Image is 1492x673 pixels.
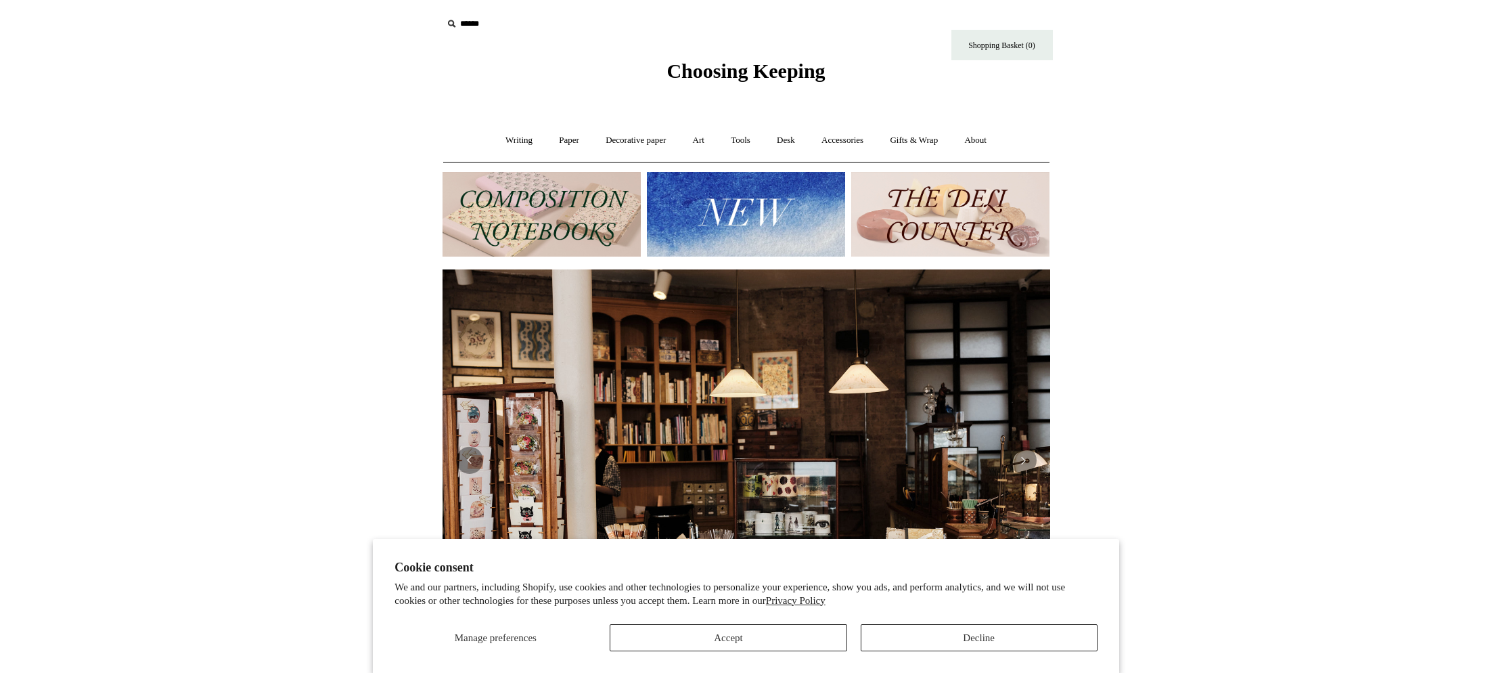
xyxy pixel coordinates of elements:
a: Tools [719,123,763,158]
img: New.jpg__PID:f73bdf93-380a-4a35-bcfe-7823039498e1 [647,172,845,257]
a: Gifts & Wrap [878,123,950,158]
button: Accept [610,624,846,651]
a: Paper [547,123,591,158]
button: Next [1010,447,1037,474]
img: 20250131 INSIDE OF THE SHOP.jpg__PID:b9484a69-a10a-4bde-9e8d-1408d3d5e6ad [443,269,1050,651]
a: Shopping Basket (0) [951,30,1053,60]
button: Manage preferences [394,624,596,651]
span: Choosing Keeping [666,60,825,82]
a: Art [681,123,717,158]
a: Writing [493,123,545,158]
h2: Cookie consent [394,561,1098,575]
a: Desk [765,123,807,158]
button: Previous [456,447,483,474]
a: About [952,123,999,158]
button: Decline [861,624,1098,651]
a: Privacy Policy [766,595,826,606]
a: Choosing Keeping [666,70,825,80]
a: Decorative paper [593,123,678,158]
span: Manage preferences [455,632,537,643]
p: We and our partners, including Shopify, use cookies and other technologies to personalize your ex... [394,581,1098,607]
a: Accessories [809,123,876,158]
img: 202302 Composition ledgers.jpg__PID:69722ee6-fa44-49dd-a067-31375e5d54ec [443,172,641,257]
img: The Deli Counter [851,172,1049,257]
